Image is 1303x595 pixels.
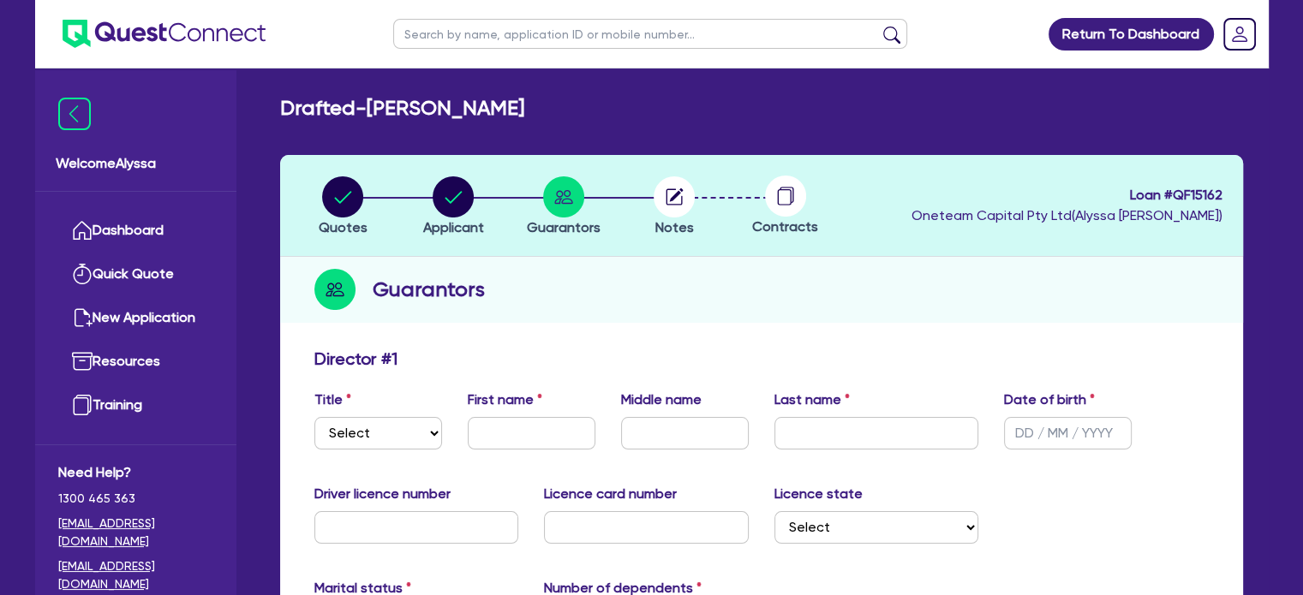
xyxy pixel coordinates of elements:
[314,390,351,410] label: Title
[774,390,850,410] label: Last name
[58,209,213,253] a: Dashboard
[544,484,677,504] label: Licence card number
[527,219,601,235] span: Guarantors
[653,176,696,239] button: Notes
[58,340,213,384] a: Resources
[314,269,356,310] img: step-icon
[912,185,1222,205] span: Loan # QF15162
[468,390,542,410] label: First name
[56,153,216,174] span: Welcome Alyssa
[1004,390,1095,410] label: Date of birth
[621,390,702,410] label: Middle name
[58,490,213,508] span: 1300 465 363
[752,218,818,235] span: Contracts
[1217,12,1262,57] a: Dropdown toggle
[72,264,93,284] img: quick-quote
[58,253,213,296] a: Quick Quote
[72,351,93,372] img: resources
[314,348,397,369] h3: Director # 1
[655,219,694,235] span: Notes
[72,395,93,415] img: training
[423,219,484,235] span: Applicant
[58,296,213,340] a: New Application
[318,176,368,239] button: Quotes
[422,176,485,239] button: Applicant
[1004,417,1132,449] input: DD / MM / YYYY
[58,98,91,130] img: icon-menu-close
[774,484,863,504] label: Licence state
[319,219,368,235] span: Quotes
[280,96,524,121] h2: Drafted - [PERSON_NAME]
[526,176,601,239] button: Guarantors
[314,484,451,504] label: Driver licence number
[58,557,213,593] a: [EMAIL_ADDRESS][DOMAIN_NAME]
[393,19,907,49] input: Search by name, application ID or mobile number...
[58,384,213,427] a: Training
[63,20,266,48] img: quest-connect-logo-blue
[58,462,213,483] span: Need Help?
[373,274,485,305] h2: Guarantors
[1049,18,1214,51] a: Return To Dashboard
[72,307,93,328] img: new-application
[912,207,1222,223] span: Oneteam Capital Pty Ltd ( Alyssa [PERSON_NAME] )
[58,515,213,550] a: [EMAIL_ADDRESS][DOMAIN_NAME]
